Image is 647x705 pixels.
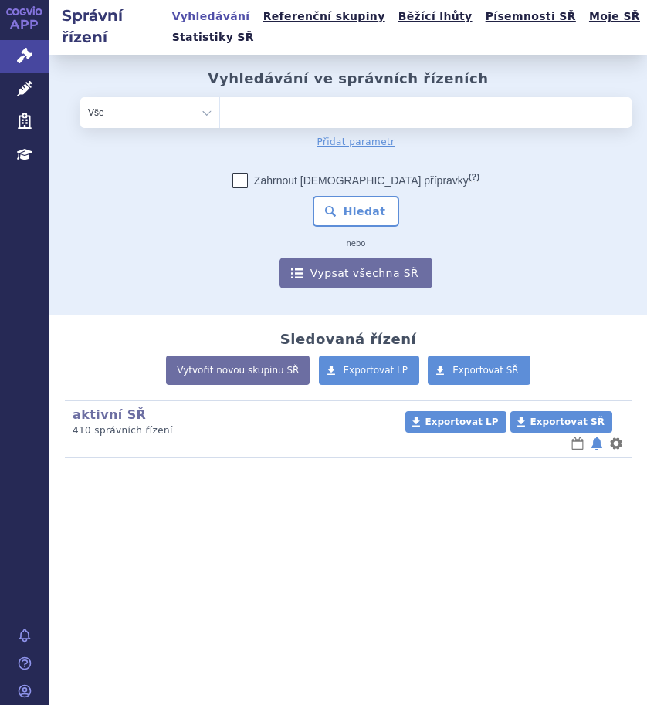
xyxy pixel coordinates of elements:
button: Hledat [313,196,400,227]
a: Exportovat LP [319,356,420,385]
a: Běžící lhůty [394,6,477,27]
button: nastavení [608,434,624,453]
a: Exportovat SŘ [428,356,530,385]
span: Exportovat LP [344,365,408,376]
span: Exportovat SŘ [530,417,605,427]
abbr: (?) [469,172,479,182]
a: Statistiky SŘ [168,27,259,48]
a: Referenční skupiny [259,6,390,27]
button: lhůty [570,434,585,453]
a: Exportovat LP [405,411,506,433]
span: Exportovat LP [425,417,499,427]
h2: Vyhledávání ve správních řízeních [208,70,488,87]
a: Vyhledávání [168,6,255,27]
button: notifikace [589,434,605,453]
a: Exportovat SŘ [510,411,612,433]
a: Písemnosti SŘ [481,6,581,27]
label: Zahrnout [DEMOGRAPHIC_DATA] přípravky [232,173,479,188]
p: 410 správních řízení [73,424,403,437]
a: Přidat parametr [317,134,395,150]
a: Moje SŘ [584,6,645,27]
h2: Sledovaná řízení [280,331,416,348]
a: Vytvořit novou skupinu SŘ [166,356,310,385]
span: Exportovat SŘ [452,365,519,376]
i: nebo [339,239,374,248]
a: aktivní SŘ [73,407,146,422]
h2: Správní řízení [49,5,168,48]
a: Vypsat všechna SŘ [279,258,432,288]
